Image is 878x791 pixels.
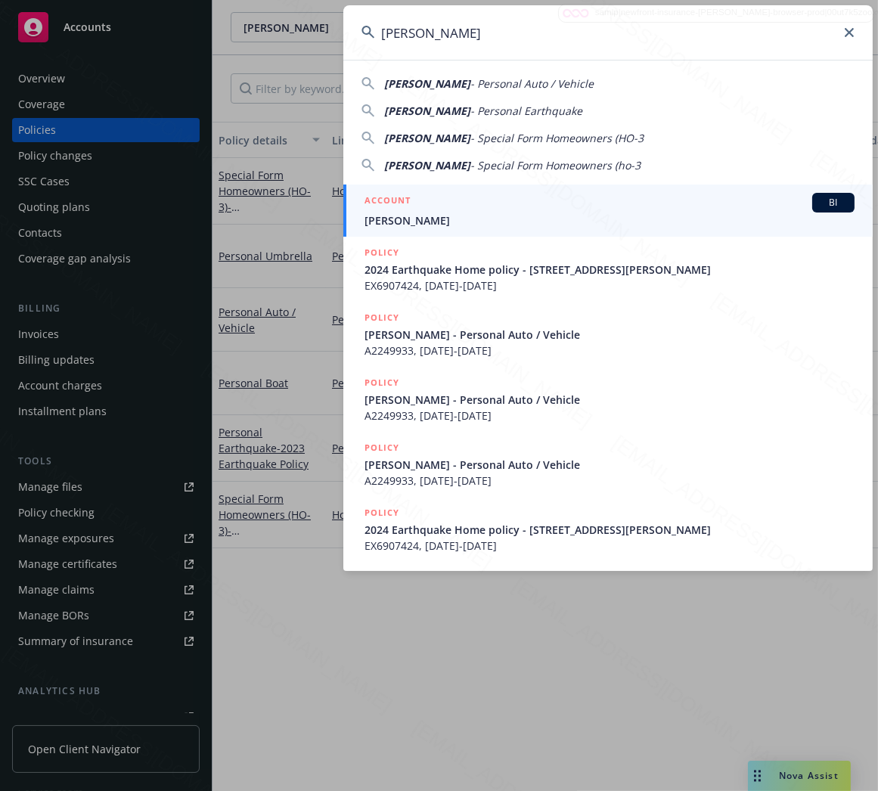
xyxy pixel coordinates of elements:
span: [PERSON_NAME] - Personal Auto / Vehicle [365,327,855,343]
span: - Personal Earthquake [470,104,582,118]
span: [PERSON_NAME] [384,76,470,91]
span: [PERSON_NAME] - Personal Auto / Vehicle [365,457,855,473]
span: - Special Form Homeowners (HO-3 [470,131,644,145]
span: [PERSON_NAME] [384,131,470,145]
span: BI [818,196,849,209]
span: 2024 Earthquake Home policy - [STREET_ADDRESS][PERSON_NAME] [365,522,855,538]
a: POLICY[PERSON_NAME] - Personal Auto / VehicleA2249933, [DATE]-[DATE] [343,432,873,497]
h5: ACCOUNT [365,193,411,211]
span: A2249933, [DATE]-[DATE] [365,408,855,423]
span: [PERSON_NAME] [384,104,470,118]
span: A2249933, [DATE]-[DATE] [365,343,855,358]
span: - Personal Auto / Vehicle [470,76,594,91]
a: ACCOUNTBI[PERSON_NAME] [343,185,873,237]
span: EX6907424, [DATE]-[DATE] [365,278,855,293]
span: A2249933, [DATE]-[DATE] [365,473,855,489]
a: POLICY[PERSON_NAME] - Personal Auto / VehicleA2249933, [DATE]-[DATE] [343,302,873,367]
h5: POLICY [365,310,399,325]
span: [PERSON_NAME] [384,158,470,172]
a: POLICY2024 Earthquake Home policy - [STREET_ADDRESS][PERSON_NAME]EX6907424, [DATE]-[DATE] [343,237,873,302]
span: EX6907424, [DATE]-[DATE] [365,538,855,554]
a: POLICY2024 Earthquake Home policy - [STREET_ADDRESS][PERSON_NAME]EX6907424, [DATE]-[DATE] [343,497,873,562]
input: Search... [343,5,873,60]
h5: POLICY [365,245,399,260]
span: [PERSON_NAME] - Personal Auto / Vehicle [365,392,855,408]
h5: POLICY [365,505,399,520]
span: - Special Form Homeowners (ho-3 [470,158,641,172]
h5: POLICY [365,375,399,390]
span: 2024 Earthquake Home policy - [STREET_ADDRESS][PERSON_NAME] [365,262,855,278]
a: POLICY[PERSON_NAME] - Personal Auto / VehicleA2249933, [DATE]-[DATE] [343,367,873,432]
span: [PERSON_NAME] [365,212,855,228]
h5: POLICY [365,440,399,455]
